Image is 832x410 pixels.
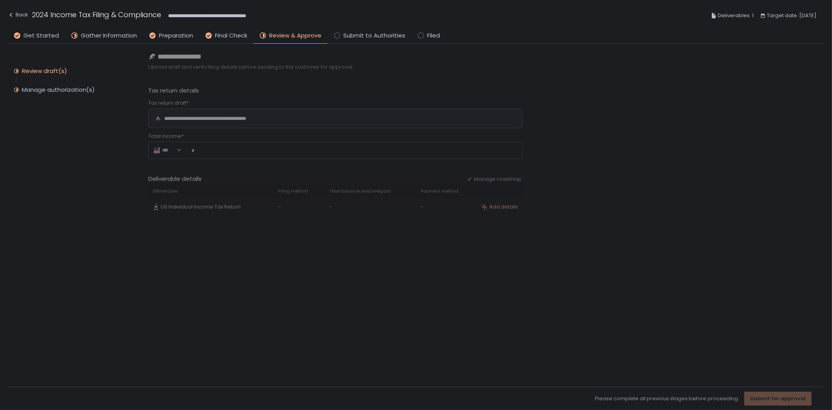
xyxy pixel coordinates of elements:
button: Back [8,9,28,22]
span: Please complete all previous stages before proceeding [595,395,738,402]
span: Preparation [159,31,193,40]
span: Deliverables: 1 [718,11,754,20]
h1: 2024 Income Tax Filing & Compliance [32,9,161,20]
span: Target date: [DATE] [767,11,816,20]
div: Manage authorization(s) [22,86,95,94]
span: Get Started [23,31,59,40]
div: Back [8,10,28,20]
span: Review & Approve [269,31,321,40]
span: Gather Information [81,31,137,40]
span: Final Check [215,31,247,40]
span: Filed [427,31,440,40]
div: Review draft(s) [22,67,67,75]
span: Submit to Authorities [343,31,405,40]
